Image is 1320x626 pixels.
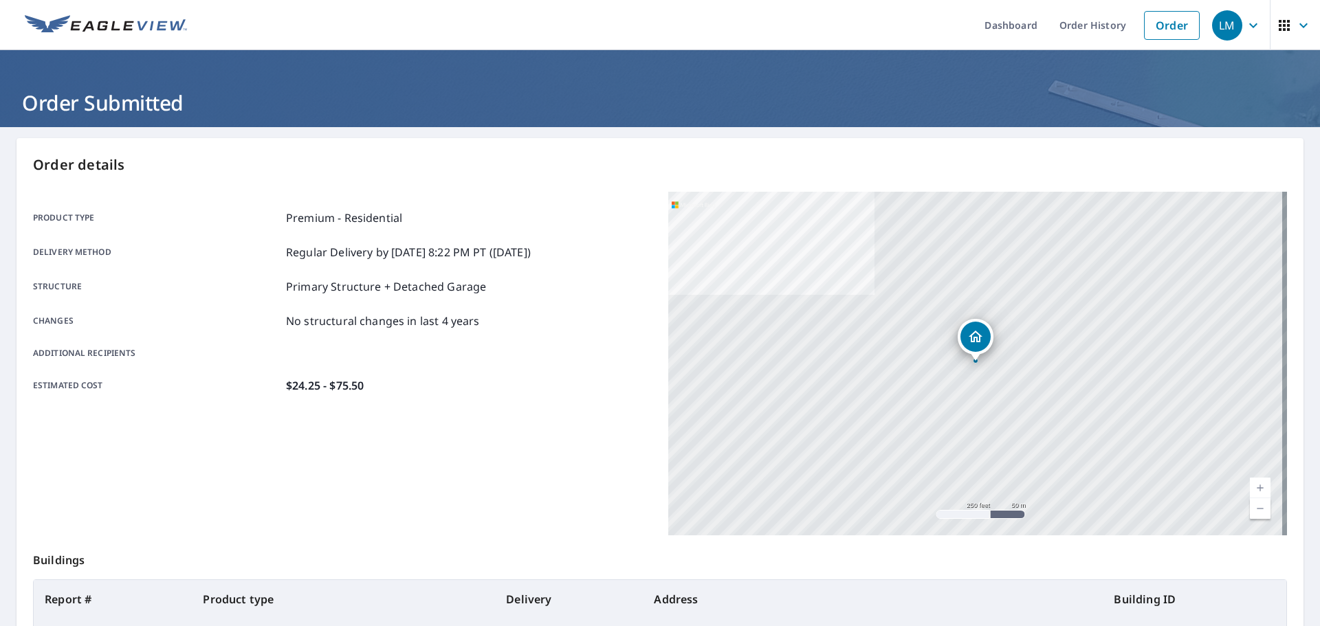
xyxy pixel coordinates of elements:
a: Current Level 17, Zoom In [1250,478,1270,498]
p: Structure [33,278,280,295]
a: Current Level 17, Zoom Out [1250,498,1270,519]
p: Primary Structure + Detached Garage [286,278,486,295]
th: Delivery [495,580,643,618]
p: Changes [33,313,280,329]
th: Address [643,580,1103,618]
th: Building ID [1103,580,1286,618]
p: Regular Delivery by [DATE] 8:22 PM PT ([DATE]) [286,244,531,260]
p: Order details [33,155,1287,175]
th: Product type [192,580,495,618]
a: Order [1144,11,1200,40]
th: Report # [34,580,192,618]
div: LM [1212,10,1242,41]
p: Estimated cost [33,377,280,394]
p: $24.25 - $75.50 [286,377,364,394]
img: EV Logo [25,15,187,36]
p: Buildings [33,535,1287,579]
p: Product type [33,210,280,226]
p: Additional recipients [33,347,280,359]
h1: Order Submitted [16,89,1303,117]
div: Dropped pin, building 1, Residential property, 12393 Russell Ave Chino, CA 91710 [958,319,993,361]
p: No structural changes in last 4 years [286,313,480,329]
p: Premium - Residential [286,210,402,226]
p: Delivery method [33,244,280,260]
